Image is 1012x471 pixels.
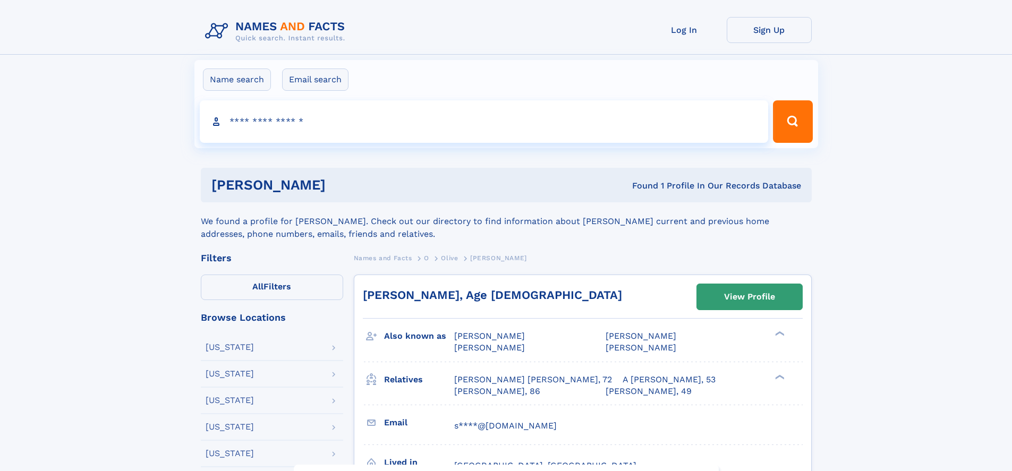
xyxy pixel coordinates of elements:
[201,17,354,46] img: Logo Names and Facts
[606,331,676,341] span: [PERSON_NAME]
[424,254,429,262] span: O
[363,288,622,302] a: [PERSON_NAME], Age [DEMOGRAPHIC_DATA]
[772,373,785,380] div: ❯
[200,100,769,143] input: search input
[441,251,458,264] a: Olive
[384,327,454,345] h3: Also known as
[454,374,612,386] a: [PERSON_NAME] [PERSON_NAME], 72
[354,251,412,264] a: Names and Facts
[697,284,802,310] a: View Profile
[606,386,692,397] a: [PERSON_NAME], 49
[454,342,525,353] span: [PERSON_NAME]
[201,253,343,263] div: Filters
[203,68,271,91] label: Name search
[384,414,454,432] h3: Email
[282,68,348,91] label: Email search
[211,178,479,192] h1: [PERSON_NAME]
[454,386,540,397] a: [PERSON_NAME], 86
[252,281,263,292] span: All
[606,342,676,353] span: [PERSON_NAME]
[724,285,775,309] div: View Profile
[772,330,785,337] div: ❯
[642,17,727,43] a: Log In
[727,17,812,43] a: Sign Up
[623,374,716,386] a: A [PERSON_NAME], 53
[441,254,458,262] span: Olive
[201,313,343,322] div: Browse Locations
[470,254,527,262] span: [PERSON_NAME]
[206,370,254,378] div: [US_STATE]
[206,423,254,431] div: [US_STATE]
[201,202,812,241] div: We found a profile for [PERSON_NAME]. Check out our directory to find information about [PERSON_N...
[206,343,254,352] div: [US_STATE]
[424,251,429,264] a: O
[384,371,454,389] h3: Relatives
[773,100,812,143] button: Search Button
[454,331,525,341] span: [PERSON_NAME]
[206,396,254,405] div: [US_STATE]
[479,180,801,192] div: Found 1 Profile In Our Records Database
[206,449,254,458] div: [US_STATE]
[454,460,636,470] span: [GEOGRAPHIC_DATA], [GEOGRAPHIC_DATA]
[201,275,343,300] label: Filters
